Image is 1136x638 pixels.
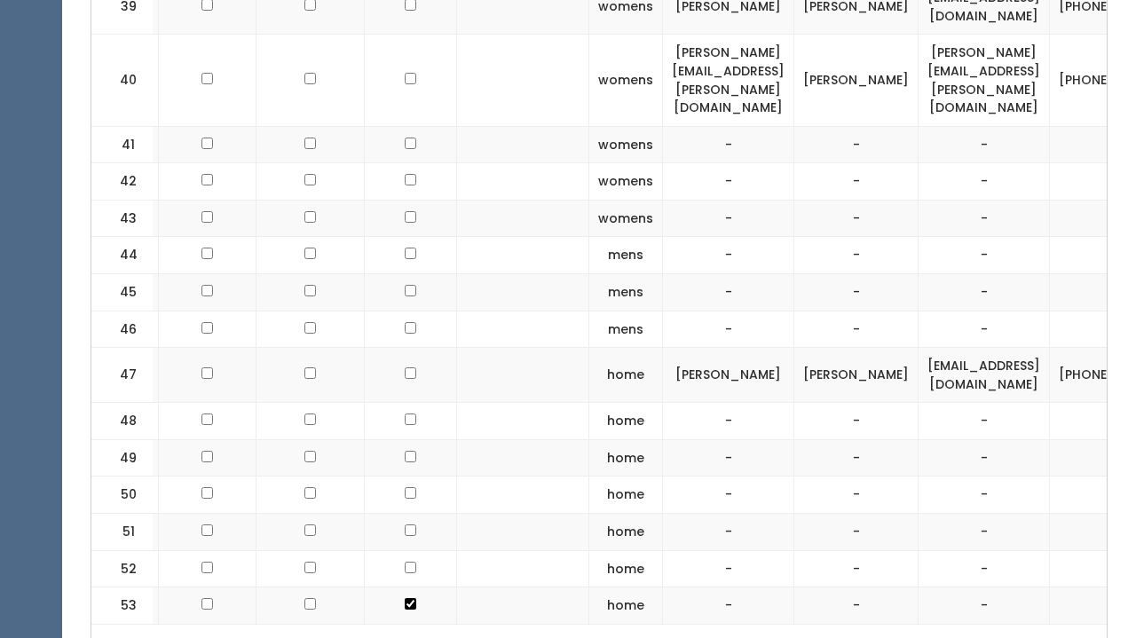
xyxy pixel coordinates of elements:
td: mens [589,237,663,274]
td: home [589,587,663,625]
td: - [794,514,919,551]
td: - [794,403,919,440]
td: - [663,587,794,625]
td: - [794,439,919,477]
td: 40 [91,35,154,126]
td: - [663,126,794,163]
td: womens [589,35,663,126]
td: 44 [91,237,154,274]
td: - [663,163,794,201]
td: 49 [91,439,154,477]
td: home [589,403,663,440]
td: mens [589,311,663,348]
td: - [794,587,919,625]
td: home [589,514,663,551]
td: - [919,163,1050,201]
td: home [589,348,663,403]
td: - [663,311,794,348]
td: - [919,514,1050,551]
td: 47 [91,348,154,403]
td: - [663,403,794,440]
td: - [919,126,1050,163]
td: home [589,477,663,514]
td: [EMAIL_ADDRESS][DOMAIN_NAME] [919,348,1050,403]
td: [PERSON_NAME][EMAIL_ADDRESS][PERSON_NAME][DOMAIN_NAME] [919,35,1050,126]
td: - [919,550,1050,587]
td: - [794,550,919,587]
td: - [919,587,1050,625]
td: 45 [91,273,154,311]
td: - [919,237,1050,274]
td: - [663,550,794,587]
td: - [794,273,919,311]
td: 53 [91,587,154,625]
td: [PERSON_NAME] [663,348,794,403]
td: womens [589,200,663,237]
td: - [794,126,919,163]
td: - [663,514,794,551]
td: - [794,311,919,348]
td: 42 [91,163,154,201]
td: - [663,477,794,514]
td: - [919,311,1050,348]
td: - [794,163,919,201]
td: 52 [91,550,154,587]
td: home [589,439,663,477]
td: 43 [91,200,154,237]
td: 41 [91,126,154,163]
td: home [589,550,663,587]
td: - [663,273,794,311]
td: womens [589,163,663,201]
td: [PERSON_NAME][EMAIL_ADDRESS][PERSON_NAME][DOMAIN_NAME] [663,35,794,126]
td: - [663,200,794,237]
td: - [663,237,794,274]
td: [PERSON_NAME] [794,35,919,126]
td: - [794,237,919,274]
td: womens [589,126,663,163]
td: - [919,439,1050,477]
td: - [919,273,1050,311]
td: 50 [91,477,154,514]
td: - [794,200,919,237]
td: - [794,477,919,514]
td: mens [589,273,663,311]
td: - [919,200,1050,237]
td: - [919,477,1050,514]
td: - [919,403,1050,440]
td: [PERSON_NAME] [794,348,919,403]
td: 48 [91,403,154,440]
td: 51 [91,514,154,551]
td: - [663,439,794,477]
td: 46 [91,311,154,348]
